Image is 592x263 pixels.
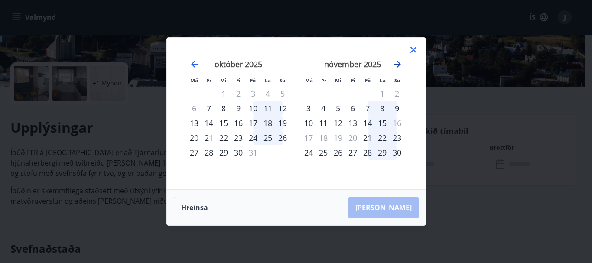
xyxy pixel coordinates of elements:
td: Choose mánudagur, 10. nóvember 2025 as your check-in date. It’s available. [301,116,316,130]
div: 22 [375,130,390,145]
small: Fi [351,77,355,84]
td: Choose fimmtudagur, 13. nóvember 2025 as your check-in date. It’s available. [345,116,360,130]
td: Choose föstudagur, 28. nóvember 2025 as your check-in date. It’s available. [360,145,375,160]
td: Not available. sunnudagur, 5. október 2025 [275,86,290,101]
div: 15 [375,116,390,130]
td: Choose þriðjudagur, 14. október 2025 as your check-in date. It’s available. [202,116,216,130]
div: 27 [345,145,360,160]
div: 13 [187,116,202,130]
td: Choose laugardagur, 8. nóvember 2025 as your check-in date. It’s available. [375,101,390,116]
div: 30 [231,145,246,160]
td: Choose föstudagur, 24. október 2025 as your check-in date. It’s available. [246,130,260,145]
div: 12 [331,116,345,130]
div: 11 [316,116,331,130]
small: Su [280,77,286,84]
div: 8 [375,101,390,116]
td: Not available. laugardagur, 4. október 2025 [260,86,275,101]
div: 19 [275,116,290,130]
div: 18 [260,116,275,130]
div: Aðeins útritun í boði [246,145,260,160]
button: Hreinsa [174,197,215,218]
div: 15 [216,116,231,130]
div: 11 [260,101,275,116]
div: 20 [187,130,202,145]
small: Fi [236,77,241,84]
td: Choose laugardagur, 25. október 2025 as your check-in date. It’s available. [260,130,275,145]
small: Mi [220,77,227,84]
div: 26 [275,130,290,145]
div: Move backward to switch to the previous month. [189,59,200,69]
td: Choose miðvikudagur, 29. október 2025 as your check-in date. It’s available. [216,145,231,160]
td: Choose laugardagur, 11. október 2025 as your check-in date. It’s available. [260,101,275,116]
small: Su [394,77,400,84]
small: La [380,77,386,84]
div: 14 [360,116,375,130]
div: Move forward to switch to the next month. [392,59,403,69]
td: Choose mánudagur, 13. október 2025 as your check-in date. It’s available. [187,116,202,130]
div: 8 [216,101,231,116]
td: Choose fimmtudagur, 6. nóvember 2025 as your check-in date. It’s available. [345,101,360,116]
td: Choose laugardagur, 22. nóvember 2025 as your check-in date. It’s available. [375,130,390,145]
div: 13 [345,116,360,130]
div: 24 [301,145,316,160]
div: 10 [246,101,260,116]
td: Choose föstudagur, 7. nóvember 2025 as your check-in date. It’s available. [360,101,375,116]
td: Not available. föstudagur, 3. október 2025 [246,86,260,101]
small: La [265,77,271,84]
div: 4 [316,101,331,116]
td: Not available. sunnudagur, 2. nóvember 2025 [390,86,404,101]
td: Choose mánudagur, 27. október 2025 as your check-in date. It’s available. [187,145,202,160]
td: Choose miðvikudagur, 15. október 2025 as your check-in date. It’s available. [216,116,231,130]
div: 22 [216,130,231,145]
div: 29 [216,145,231,160]
td: Choose þriðjudagur, 28. október 2025 as your check-in date. It’s available. [202,145,216,160]
small: Þr [206,77,211,84]
td: Not available. mánudagur, 6. október 2025 [187,101,202,116]
td: Choose þriðjudagur, 21. október 2025 as your check-in date. It’s available. [202,130,216,145]
td: Choose sunnudagur, 26. október 2025 as your check-in date. It’s available. [275,130,290,145]
div: 10 [301,116,316,130]
div: 28 [202,145,216,160]
div: 5 [331,101,345,116]
td: Choose fimmtudagur, 27. nóvember 2025 as your check-in date. It’s available. [345,145,360,160]
td: Choose miðvikudagur, 8. október 2025 as your check-in date. It’s available. [216,101,231,116]
div: 6 [345,101,360,116]
small: Má [305,77,313,84]
div: 9 [390,101,404,116]
small: Fö [365,77,371,84]
div: Aðeins innritun í boði [301,101,316,116]
div: 14 [202,116,216,130]
td: Not available. fimmtudagur, 20. nóvember 2025 [345,130,360,145]
td: Choose sunnudagur, 30. nóvember 2025 as your check-in date. It’s available. [390,145,404,160]
td: Choose fimmtudagur, 16. október 2025 as your check-in date. It’s available. [231,116,246,130]
td: Not available. miðvikudagur, 1. október 2025 [216,86,231,101]
div: 25 [316,145,331,160]
div: 12 [275,101,290,116]
td: Choose þriðjudagur, 4. nóvember 2025 as your check-in date. It’s available. [316,101,331,116]
div: Aðeins útritun í boði [390,116,404,130]
div: 30 [390,145,404,160]
small: Fö [250,77,256,84]
td: Choose mánudagur, 24. nóvember 2025 as your check-in date. It’s available. [301,145,316,160]
div: 9 [231,101,246,116]
div: 26 [331,145,345,160]
div: Aðeins innritun í boði [360,130,375,145]
strong: október 2025 [215,59,262,69]
td: Choose sunnudagur, 9. nóvember 2025 as your check-in date. It’s available. [390,101,404,116]
div: 16 [231,116,246,130]
div: Aðeins innritun í boði [202,101,216,116]
div: 29 [375,145,390,160]
div: 25 [260,130,275,145]
td: Choose mánudagur, 3. nóvember 2025 as your check-in date. It’s available. [301,101,316,116]
small: Þr [321,77,326,84]
div: 27 [187,145,202,160]
td: Choose föstudagur, 17. október 2025 as your check-in date. It’s available. [246,116,260,130]
td: Choose miðvikudagur, 5. nóvember 2025 as your check-in date. It’s available. [331,101,345,116]
td: Not available. miðvikudagur, 19. nóvember 2025 [331,130,345,145]
td: Choose fimmtudagur, 30. október 2025 as your check-in date. It’s available. [231,145,246,160]
td: Choose laugardagur, 15. nóvember 2025 as your check-in date. It’s available. [375,116,390,130]
td: Choose þriðjudagur, 25. nóvember 2025 as your check-in date. It’s available. [316,145,331,160]
td: Choose laugardagur, 29. nóvember 2025 as your check-in date. It’s available. [375,145,390,160]
td: Choose fimmtudagur, 23. október 2025 as your check-in date. It’s available. [231,130,246,145]
td: Not available. sunnudagur, 16. nóvember 2025 [390,116,404,130]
